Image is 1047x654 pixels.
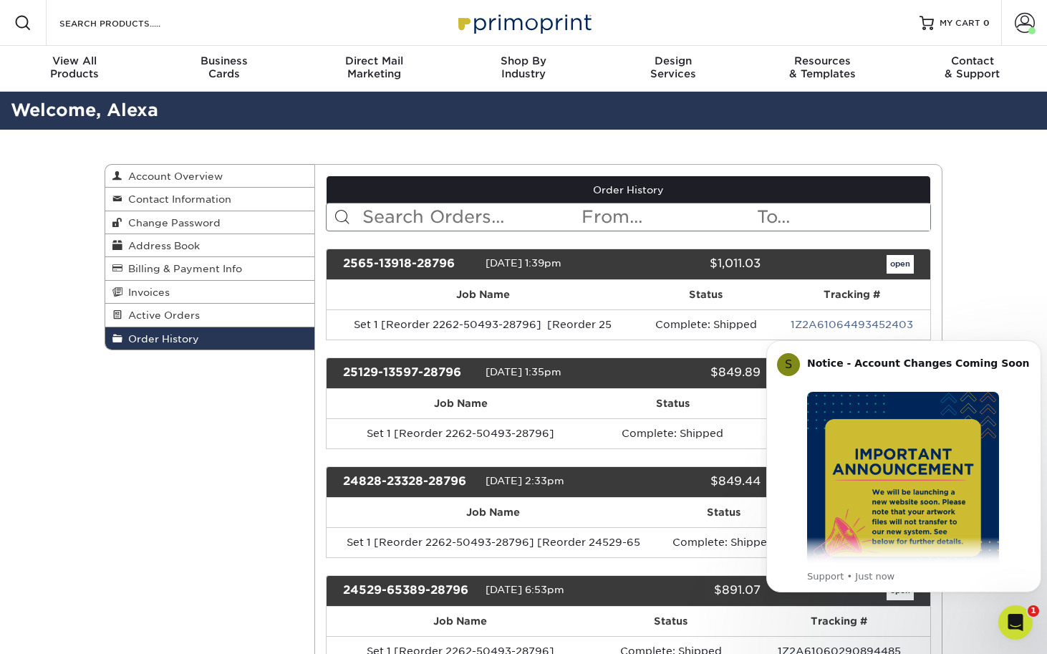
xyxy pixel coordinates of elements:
span: Order History [122,333,199,345]
th: Job Name [327,280,640,309]
th: Status [640,280,773,309]
a: BusinessCards [150,46,299,92]
input: From... [580,203,755,231]
th: Job Name [327,607,594,636]
th: Status [594,607,748,636]
div: $849.44 [617,473,771,491]
a: Contact& Support [897,46,1047,92]
td: Complete: Shipped [640,309,773,340]
a: DesignServices [598,46,748,92]
img: Primoprint [452,7,595,38]
span: [DATE] 1:35pm [486,366,561,378]
a: Change Password [105,211,314,234]
div: 24529-65389-28796 [332,582,486,600]
a: Account Overview [105,165,314,188]
div: Marketing [299,54,449,80]
span: Business [150,54,299,67]
th: Tracking # [748,607,930,636]
div: Services [598,54,748,80]
span: Contact [897,54,1047,67]
a: Direct MailMarketing [299,46,449,92]
span: [DATE] 6:53pm [486,584,564,595]
div: 2565-13918-28796 [332,255,486,274]
a: Resources& Templates [748,46,897,92]
td: Set 1 [Reorder 2262-50493-28796] [Reorder 25 [327,309,640,340]
a: Order History [105,327,314,350]
th: Tracking # [773,280,930,309]
span: [DATE] 1:39pm [486,257,561,269]
span: [DATE] 2:33pm [486,475,564,486]
div: $849.89 [617,364,771,383]
span: 0 [983,18,990,28]
input: To... [756,203,930,231]
div: $891.07 [617,582,771,600]
span: Contact Information [122,193,231,205]
span: Billing & Payment Info [122,263,242,274]
span: Direct Mail [299,54,449,67]
a: Shop ByIndustry [449,46,599,92]
span: Resources [748,54,897,67]
div: Industry [449,54,599,80]
td: Set 1 [Reorder 2262-50493-28796] [327,418,596,448]
a: Order History [327,176,931,203]
div: 25129-13597-28796 [332,364,486,383]
span: Change Password [122,217,221,229]
iframe: Google Customer Reviews [4,610,122,649]
div: Cards [150,54,299,80]
input: Search Orders... [361,203,581,231]
th: Job Name [327,389,596,418]
td: Complete: Shipped [595,418,750,448]
iframe: Intercom notifications message [761,319,1047,615]
input: SEARCH PRODUCTS..... [58,14,198,32]
th: Job Name [327,498,661,527]
div: & Templates [748,54,897,80]
span: Invoices [122,287,170,298]
span: Active Orders [122,309,200,321]
div: 24828-23328-28796 [332,473,486,491]
div: $1,011.03 [617,255,771,274]
a: Invoices [105,281,314,304]
span: Shop By [449,54,599,67]
a: Billing & Payment Info [105,257,314,280]
td: 1Z2A61060399013364 [750,418,930,448]
span: Address Book [122,240,200,251]
th: Status [595,389,750,418]
span: 1 [1028,605,1039,617]
iframe: Intercom live chat [998,605,1033,640]
th: Tracking # [750,389,930,418]
a: open [887,255,914,274]
td: Complete: Shipped [660,527,786,557]
a: Address Book [105,234,314,257]
td: Set 1 [Reorder 2262-50493-28796] [Reorder 24529-65 [327,527,661,557]
span: Account Overview [122,170,223,182]
a: Active Orders [105,304,314,327]
span: MY CART [940,17,980,29]
a: Contact Information [105,188,314,211]
div: & Support [897,54,1047,80]
span: Design [598,54,748,67]
th: Status [660,498,786,527]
